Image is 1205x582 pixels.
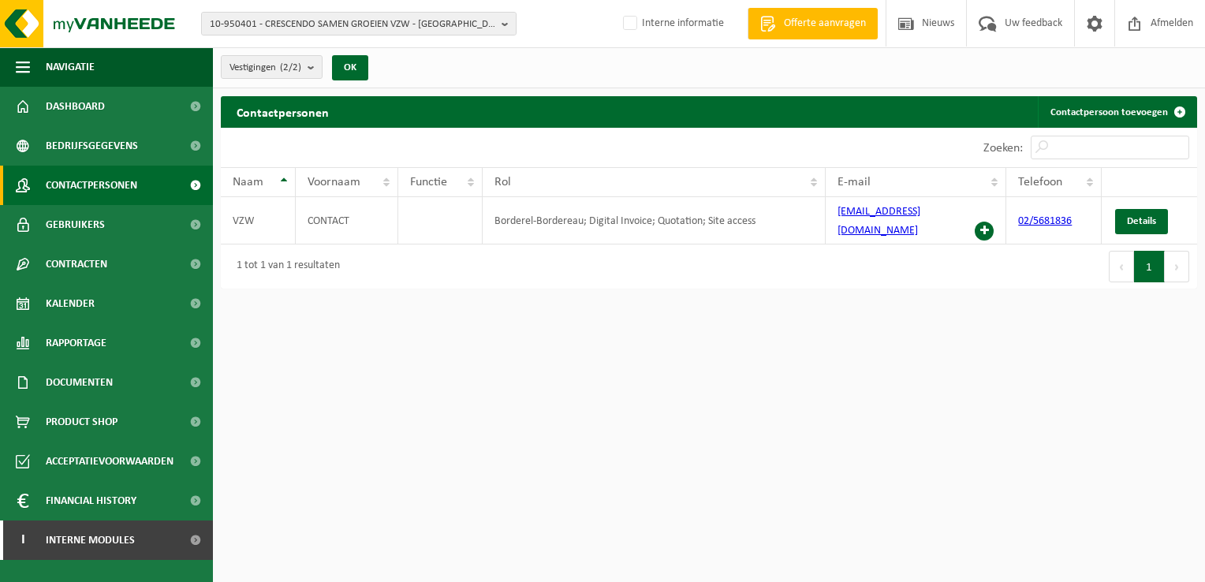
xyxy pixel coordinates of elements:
[229,252,340,281] div: 1 tot 1 van 1 resultaten
[221,55,323,79] button: Vestigingen(2/2)
[620,12,724,35] label: Interne informatie
[46,126,138,166] span: Bedrijfsgegevens
[494,176,511,188] span: Rol
[210,13,495,36] span: 10-950401 - CRESCENDO SAMEN GROEIEN VZW - [GEOGRAPHIC_DATA]
[280,62,301,73] count: (2/2)
[748,8,878,39] a: Offerte aanvragen
[221,96,345,127] h2: Contactpersonen
[410,176,447,188] span: Functie
[1018,176,1062,188] span: Telefoon
[296,197,398,244] td: CONTACT
[233,176,263,188] span: Naam
[838,206,920,237] a: [EMAIL_ADDRESS][DOMAIN_NAME]
[46,363,113,402] span: Documenten
[46,323,106,363] span: Rapportage
[308,176,360,188] span: Voornaam
[221,197,296,244] td: VZW
[838,176,871,188] span: E-mail
[46,205,105,244] span: Gebruikers
[780,16,870,32] span: Offerte aanvragen
[1134,251,1165,282] button: 1
[1038,96,1196,128] a: Contactpersoon toevoegen
[46,442,173,481] span: Acceptatievoorwaarden
[16,520,30,560] span: I
[332,55,368,80] button: OK
[46,481,136,520] span: Financial History
[46,87,105,126] span: Dashboard
[46,520,135,560] span: Interne modules
[1018,215,1072,227] a: 02/5681836
[46,284,95,323] span: Kalender
[1165,251,1189,282] button: Next
[1115,209,1168,234] a: Details
[46,166,137,205] span: Contactpersonen
[483,197,826,244] td: Borderel-Bordereau; Digital Invoice; Quotation; Site access
[229,56,301,80] span: Vestigingen
[1127,216,1156,226] span: Details
[983,142,1023,155] label: Zoeken:
[1109,251,1134,282] button: Previous
[46,244,107,284] span: Contracten
[201,12,517,35] button: 10-950401 - CRESCENDO SAMEN GROEIEN VZW - [GEOGRAPHIC_DATA]
[46,402,118,442] span: Product Shop
[46,47,95,87] span: Navigatie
